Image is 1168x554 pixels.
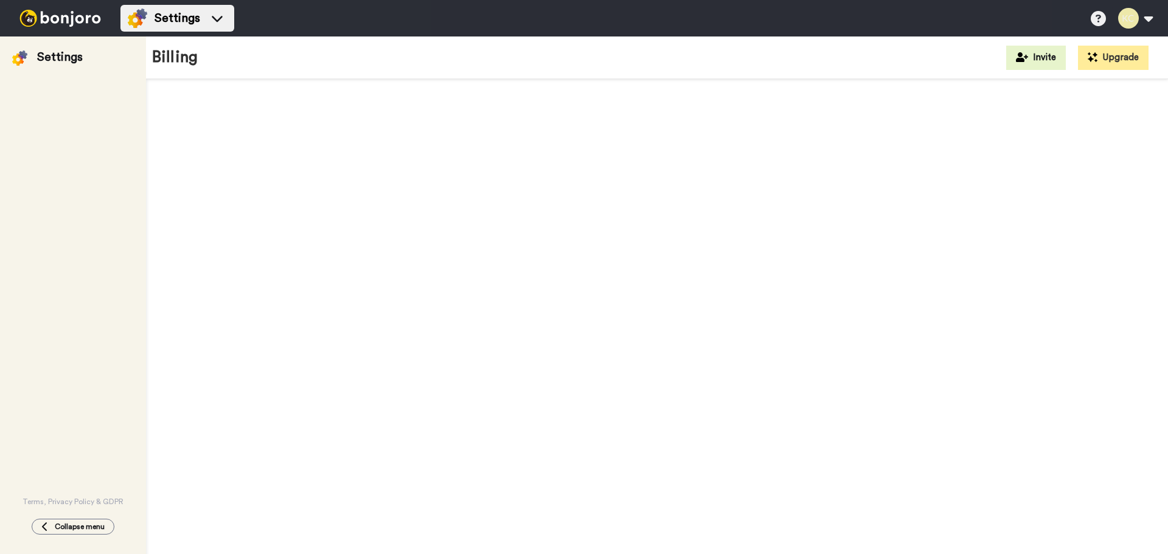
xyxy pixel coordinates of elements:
[55,522,105,531] span: Collapse menu
[155,10,200,27] span: Settings
[12,50,27,66] img: settings-colored.svg
[128,9,147,28] img: settings-colored.svg
[32,519,114,535] button: Collapse menu
[152,49,198,66] h1: Billing
[37,49,83,66] div: Settings
[1006,46,1066,70] button: Invite
[1078,46,1149,70] button: Upgrade
[15,10,106,27] img: bj-logo-header-white.svg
